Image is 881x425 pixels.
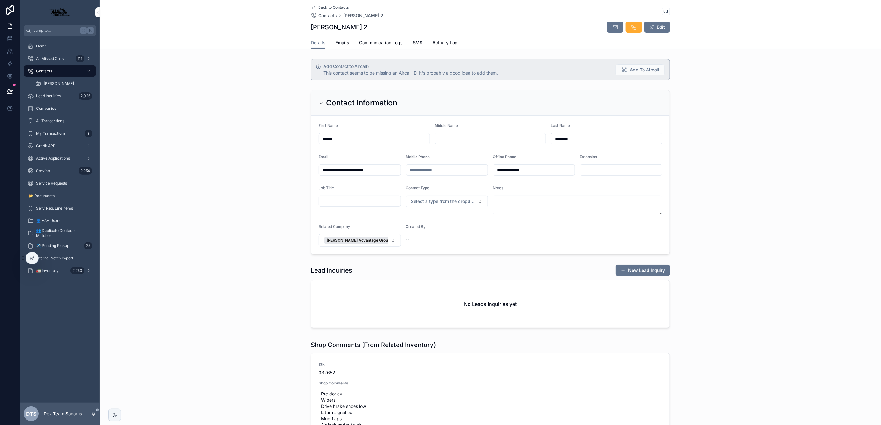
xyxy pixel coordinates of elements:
a: Back to Contacts [311,5,349,10]
span: Contacts [318,12,337,19]
h2: Contact Information [326,98,397,108]
span: All Missed Calls [36,56,64,61]
a: [PERSON_NAME] 2 [343,12,383,19]
a: Communication Logs [359,37,403,50]
span: 📂 Documents [29,193,55,198]
a: My Transactions9 [24,128,96,139]
a: [PERSON_NAME] [31,78,96,89]
span: Shop Comments [319,381,662,386]
span: Jump to... [33,28,78,33]
span: Communication Logs [359,40,403,46]
a: Active Applications [24,153,96,164]
span: SMS [413,40,422,46]
span: [PERSON_NAME] Advantage Group [327,238,390,243]
div: 2,250 [70,267,84,274]
a: Service Requests [24,178,96,189]
a: 📂 Documents [24,190,96,201]
button: Jump to...K [24,25,96,36]
button: Add To Aircall [616,64,665,75]
span: Activity Log [432,40,458,46]
h1: [PERSON_NAME] 2 [311,23,367,31]
span: Contact Type [406,186,430,190]
a: Details [311,37,325,49]
a: Contacts [24,65,96,77]
span: Serv. Req. Line Items [36,206,73,211]
a: 👥 Duplicate Contacts Matches [24,228,96,239]
span: Service Requests [36,181,67,186]
div: 2,250 [79,167,92,175]
span: Companies [36,106,56,111]
a: Internal Notes Import [24,253,96,264]
a: Serv. Req. Line Items [24,203,96,214]
a: SMS [413,37,422,50]
a: Activity Log [432,37,458,50]
span: -- [406,236,410,242]
span: Last Name [551,123,570,128]
span: Related Company [319,224,350,229]
span: Service [36,168,50,173]
a: Emails [335,37,349,50]
div: 9 [85,130,92,137]
span: Internal Notes Import [36,256,73,261]
button: New Lead Inquiry [616,265,670,276]
span: My Transactions [36,131,65,136]
span: Lead Inquiries [36,94,61,99]
a: All Transactions [24,115,96,127]
a: ✈️ Pending Pickup25 [24,240,96,251]
button: Select Button [319,234,401,247]
span: ✈️ Pending Pickup [36,243,69,248]
div: scrollable content [20,36,100,284]
span: All Transactions [36,118,64,123]
span: 👥 Duplicate Contacts Matches [36,228,90,238]
a: Contacts [311,12,337,19]
span: Details [311,40,325,46]
h2: No Leads Inquiries yet [464,300,517,308]
span: This contact seems to be missing an Aircall ID. It's probably a good idea to add them. [324,70,498,75]
span: Middle Name [435,123,458,128]
a: 👤 AAA Users [24,215,96,226]
img: App logo [46,7,74,17]
span: Office Phone [493,154,516,159]
span: Select a type from the dropdown [411,198,475,205]
a: Lead Inquiries2,026 [24,90,96,102]
span: Add To Aircall [630,67,659,73]
span: 🚛 Inventory [36,268,59,273]
span: 👤 AAA Users [36,218,60,223]
p: Dev Team Sonorus [44,411,82,417]
button: Edit [644,22,670,33]
div: This contact seems to be missing an Aircall ID. It's probably a good idea to add them. [324,70,611,76]
div: 111 [76,55,84,62]
span: Created By [406,224,426,229]
span: Stk [319,362,399,367]
a: Credit APP [24,140,96,152]
a: Companies [24,103,96,114]
span: Active Applications [36,156,70,161]
a: 🚛 Inventory2,250 [24,265,96,276]
span: [PERSON_NAME] [44,81,74,86]
span: Notes [493,186,503,190]
h5: Add Contact to Aircall? [324,64,611,69]
h1: Lead Inquiries [311,266,352,275]
span: Home [36,44,47,49]
span: Contacts [36,69,52,74]
a: All Missed Calls111 [24,53,96,64]
span: DTS [26,410,36,418]
h1: Shop Comments (From Related Inventory) [311,340,436,349]
span: Credit APP [36,143,55,148]
a: Home [24,41,96,52]
div: 25 [84,242,92,249]
span: K [88,28,93,33]
span: 332652 [319,369,399,376]
button: Select Button [406,196,488,207]
span: Mobile Phone [406,154,430,159]
a: Service2,250 [24,165,96,176]
div: 2,026 [79,92,92,100]
span: Extension [580,154,597,159]
span: First Name [319,123,338,128]
span: Emails [335,40,349,46]
span: Back to Contacts [318,5,349,10]
button: Unselect 177 [324,237,399,244]
span: Email [319,154,328,159]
